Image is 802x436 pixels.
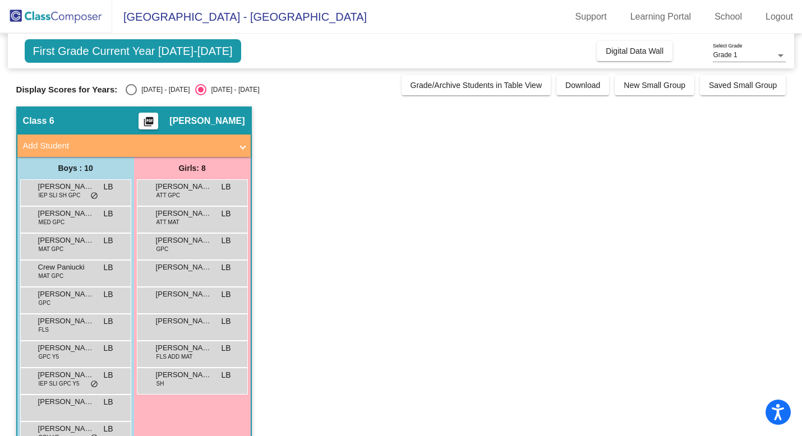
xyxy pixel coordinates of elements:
span: [PERSON_NAME] [156,208,212,219]
span: Saved Small Group [709,81,777,90]
span: IEP SLI GPC Y5 [39,379,80,388]
div: Boys : 10 [17,157,134,179]
span: LB [221,208,231,220]
span: FLS ADD MAT [156,352,193,361]
span: LB [221,316,231,327]
div: [DATE] - [DATE] [137,85,190,95]
span: Grade 1 [713,51,737,59]
span: Grade/Archive Students in Table View [411,81,542,90]
span: [PERSON_NAME] [38,342,94,354]
span: LB [103,369,113,381]
span: LB [103,342,113,354]
span: ATT GPC [156,191,180,200]
span: [PERSON_NAME] [156,181,212,192]
button: Digital Data Wall [597,41,672,61]
span: [PERSON_NAME] [38,208,94,219]
span: LB [103,208,113,220]
span: LB [103,423,113,435]
span: LB [103,235,113,247]
span: Class 6 [23,115,54,127]
span: Crew Paniucki [38,262,94,273]
span: New Small Group [624,81,685,90]
span: LB [221,181,231,193]
span: SH [156,379,164,388]
span: LB [103,396,113,408]
span: [PERSON_NAME] [156,369,212,381]
button: Saved Small Group [700,75,786,95]
span: LB [221,235,231,247]
span: [PERSON_NAME] [38,396,94,407]
mat-icon: picture_as_pdf [142,116,155,132]
span: Display Scores for Years: [16,85,118,95]
span: GPC Y5 [39,352,59,361]
span: LB [103,262,113,273]
span: [PERSON_NAME] [156,316,212,327]
span: GPC [156,245,169,253]
span: [PERSON_NAME] [156,262,212,273]
span: LB [221,262,231,273]
mat-panel-title: Add Student [23,140,232,152]
span: Digital Data Wall [606,47,663,55]
button: New Small Group [615,75,694,95]
span: do_not_disturb_alt [90,192,98,201]
span: Download [565,81,600,90]
span: MAT GPC [39,245,64,253]
span: [PERSON_NAME] [38,369,94,381]
span: [PERSON_NAME] [156,235,212,246]
mat-radio-group: Select an option [126,84,259,95]
span: First Grade Current Year [DATE]-[DATE] [25,39,241,63]
span: MAT GPC [39,272,64,280]
span: do_not_disturb_alt [90,380,98,389]
div: [DATE] - [DATE] [206,85,259,95]
span: LB [103,289,113,300]
span: GPC [39,299,51,307]
span: LB [103,181,113,193]
span: LB [103,316,113,327]
div: Girls: 8 [134,157,251,179]
span: [PERSON_NAME] [38,423,94,434]
span: [PERSON_NAME] [38,235,94,246]
span: [PERSON_NAME] [156,289,212,300]
span: LB [221,289,231,300]
span: ATT MAT [156,218,179,226]
span: [PERSON_NAME] [38,316,94,327]
span: [PERSON_NAME] [38,181,94,192]
span: MED GPC [39,218,65,226]
button: Print Students Details [139,113,158,129]
span: [PERSON_NAME] [38,289,94,300]
button: Grade/Archive Students in Table View [402,75,551,95]
span: [PERSON_NAME] [169,115,245,127]
span: [PERSON_NAME] [156,342,212,354]
button: Download [556,75,609,95]
span: LB [221,369,231,381]
mat-expansion-panel-header: Add Student [17,134,251,157]
span: IEP SLI SH GPC [39,191,81,200]
span: FLS [39,326,49,334]
span: LB [221,342,231,354]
